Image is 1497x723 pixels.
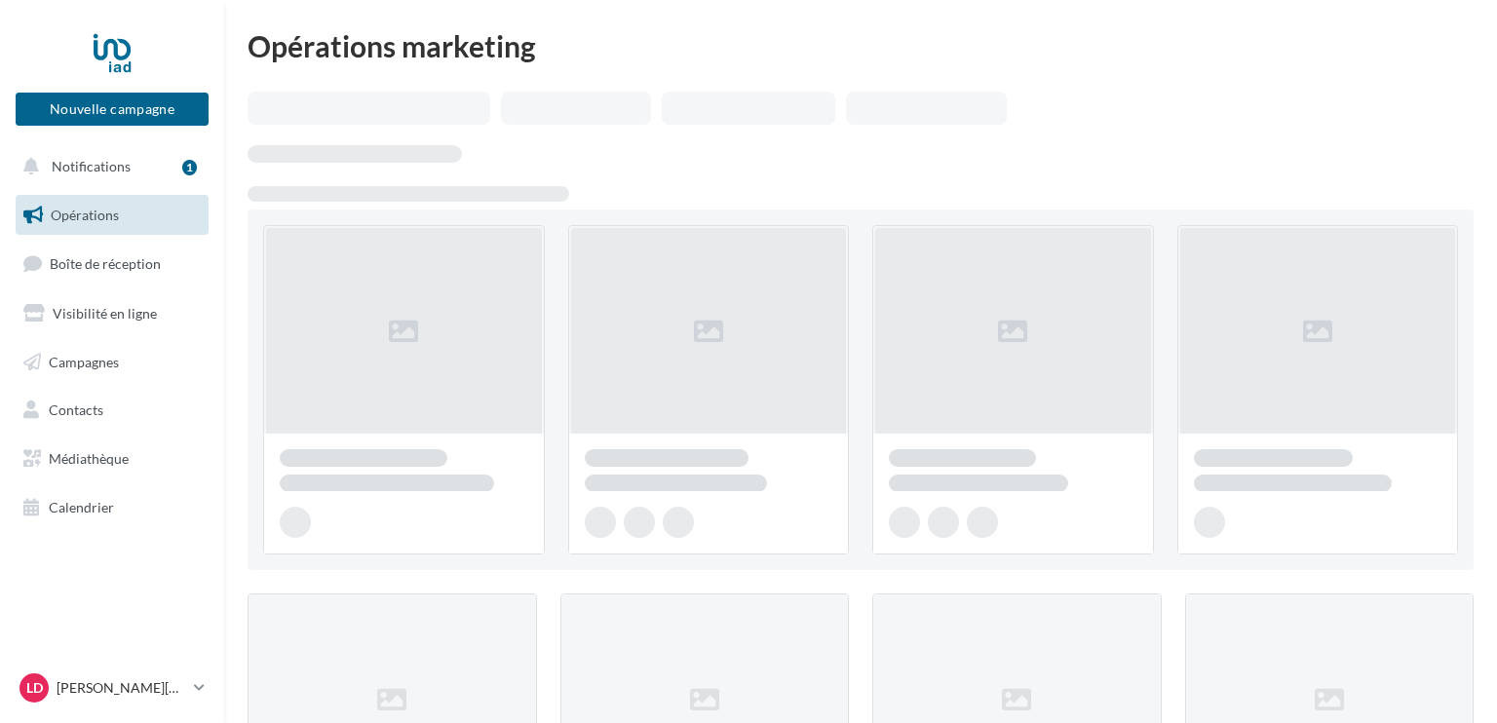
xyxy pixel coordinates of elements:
[52,158,131,174] span: Notifications
[12,342,212,383] a: Campagnes
[12,390,212,431] a: Contacts
[49,353,119,369] span: Campagnes
[12,146,205,187] button: Notifications 1
[50,255,161,272] span: Boîte de réception
[26,678,43,698] span: LD
[16,669,209,706] a: LD [PERSON_NAME][DEMOGRAPHIC_DATA]
[51,207,119,223] span: Opérations
[12,438,212,479] a: Médiathèque
[12,195,212,236] a: Opérations
[49,401,103,418] span: Contacts
[49,499,114,515] span: Calendrier
[49,450,129,467] span: Médiathèque
[248,31,1474,60] div: Opérations marketing
[12,487,212,528] a: Calendrier
[182,160,197,175] div: 1
[12,243,212,285] a: Boîte de réception
[57,678,186,698] p: [PERSON_NAME][DEMOGRAPHIC_DATA]
[12,293,212,334] a: Visibilité en ligne
[53,305,157,322] span: Visibilité en ligne
[16,93,209,126] button: Nouvelle campagne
